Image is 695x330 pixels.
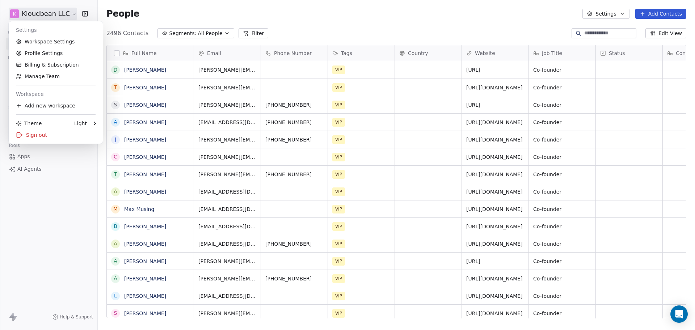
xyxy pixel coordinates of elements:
div: Settings [12,24,100,36]
div: Sign out [12,129,100,141]
div: Add new workspace [12,100,100,111]
div: Workspace [12,88,100,100]
a: Manage Team [12,71,100,82]
div: Light [74,120,87,127]
a: Profile Settings [12,47,100,59]
a: Billing & Subscription [12,59,100,71]
a: Workspace Settings [12,36,100,47]
div: Theme [16,120,42,127]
